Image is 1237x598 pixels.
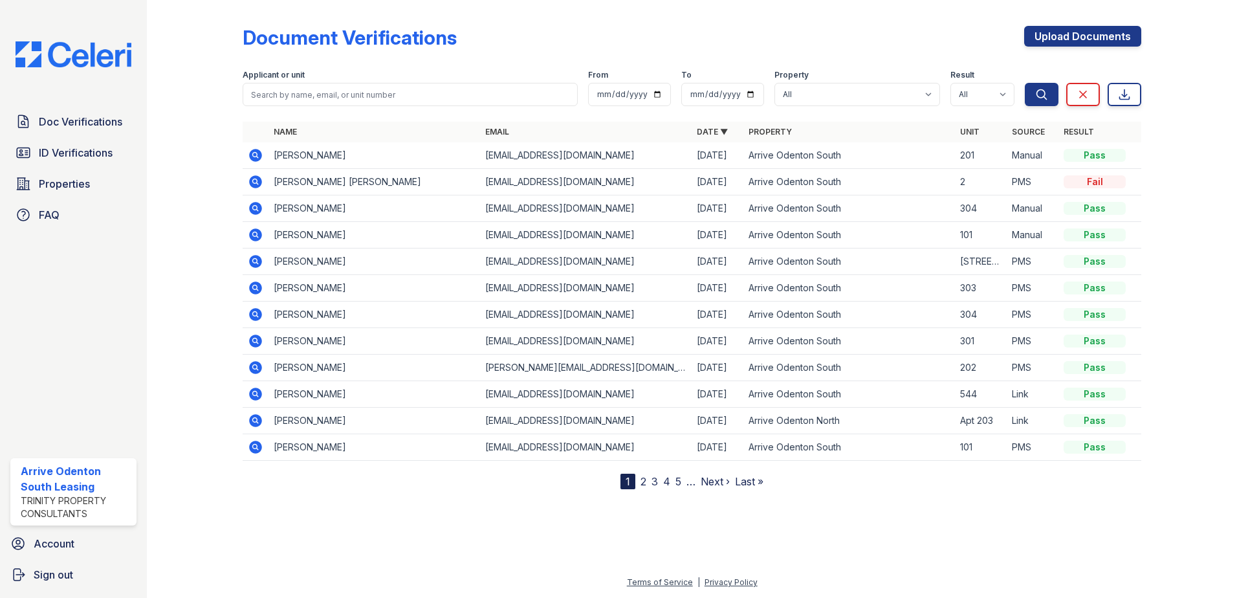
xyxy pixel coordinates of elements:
[10,171,137,197] a: Properties
[743,195,955,222] td: Arrive Odenton South
[480,169,692,195] td: [EMAIL_ADDRESS][DOMAIN_NAME]
[34,567,73,582] span: Sign out
[955,408,1007,434] td: Apt 203
[480,222,692,249] td: [EMAIL_ADDRESS][DOMAIN_NAME]
[1024,26,1141,47] a: Upload Documents
[651,475,658,488] a: 3
[21,463,131,494] div: Arrive Odenton South Leasing
[692,381,743,408] td: [DATE]
[955,195,1007,222] td: 304
[268,142,480,169] td: [PERSON_NAME]
[692,275,743,302] td: [DATE]
[39,207,60,223] span: FAQ
[697,577,700,587] div: |
[588,70,608,80] label: From
[955,222,1007,249] td: 101
[955,169,1007,195] td: 2
[268,355,480,381] td: [PERSON_NAME]
[243,83,578,106] input: Search by name, email, or unit number
[485,127,509,137] a: Email
[243,70,305,80] label: Applicant or unit
[692,434,743,461] td: [DATE]
[268,275,480,302] td: [PERSON_NAME]
[743,169,955,195] td: Arrive Odenton South
[1064,388,1126,401] div: Pass
[1064,228,1126,241] div: Pass
[692,142,743,169] td: [DATE]
[743,434,955,461] td: Arrive Odenton South
[955,328,1007,355] td: 301
[1064,282,1126,294] div: Pass
[480,275,692,302] td: [EMAIL_ADDRESS][DOMAIN_NAME]
[5,562,142,588] a: Sign out
[675,475,681,488] a: 5
[268,195,480,222] td: [PERSON_NAME]
[705,577,758,587] a: Privacy Policy
[1064,127,1094,137] a: Result
[955,249,1007,275] td: [STREET_ADDRESS]
[1007,169,1058,195] td: PMS
[480,249,692,275] td: [EMAIL_ADDRESS][DOMAIN_NAME]
[1064,308,1126,321] div: Pass
[268,302,480,328] td: [PERSON_NAME]
[692,249,743,275] td: [DATE]
[1007,275,1058,302] td: PMS
[701,475,730,488] a: Next ›
[1064,149,1126,162] div: Pass
[5,41,142,67] img: CE_Logo_Blue-a8612792a0a2168367f1c8372b55b34899dd931a85d93a1a3d3e32e68fde9ad4.png
[955,302,1007,328] td: 304
[955,434,1007,461] td: 101
[692,302,743,328] td: [DATE]
[1007,408,1058,434] td: Link
[480,355,692,381] td: [PERSON_NAME][EMAIL_ADDRESS][DOMAIN_NAME]
[697,127,728,137] a: Date ▼
[692,408,743,434] td: [DATE]
[743,355,955,381] td: Arrive Odenton South
[10,140,137,166] a: ID Verifications
[480,434,692,461] td: [EMAIL_ADDRESS][DOMAIN_NAME]
[743,275,955,302] td: Arrive Odenton South
[774,70,809,80] label: Property
[663,475,670,488] a: 4
[1007,302,1058,328] td: PMS
[5,531,142,557] a: Account
[268,169,480,195] td: [PERSON_NAME] [PERSON_NAME]
[692,222,743,249] td: [DATE]
[1007,328,1058,355] td: PMS
[627,577,693,587] a: Terms of Service
[692,328,743,355] td: [DATE]
[681,70,692,80] label: To
[34,536,74,551] span: Account
[268,434,480,461] td: [PERSON_NAME]
[950,70,974,80] label: Result
[480,142,692,169] td: [EMAIL_ADDRESS][DOMAIN_NAME]
[1007,434,1058,461] td: PMS
[268,222,480,249] td: [PERSON_NAME]
[955,275,1007,302] td: 303
[743,328,955,355] td: Arrive Odenton South
[1064,441,1126,454] div: Pass
[743,222,955,249] td: Arrive Odenton South
[743,142,955,169] td: Arrive Odenton South
[692,195,743,222] td: [DATE]
[1064,361,1126,374] div: Pass
[480,408,692,434] td: [EMAIL_ADDRESS][DOMAIN_NAME]
[1007,355,1058,381] td: PMS
[1007,381,1058,408] td: Link
[743,302,955,328] td: Arrive Odenton South
[480,381,692,408] td: [EMAIL_ADDRESS][DOMAIN_NAME]
[692,355,743,381] td: [DATE]
[640,475,646,488] a: 2
[10,109,137,135] a: Doc Verifications
[480,195,692,222] td: [EMAIL_ADDRESS][DOMAIN_NAME]
[1064,202,1126,215] div: Pass
[274,127,297,137] a: Name
[692,169,743,195] td: [DATE]
[749,127,792,137] a: Property
[743,408,955,434] td: Arrive Odenton North
[743,381,955,408] td: Arrive Odenton South
[1007,142,1058,169] td: Manual
[39,145,113,161] span: ID Verifications
[480,328,692,355] td: [EMAIL_ADDRESS][DOMAIN_NAME]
